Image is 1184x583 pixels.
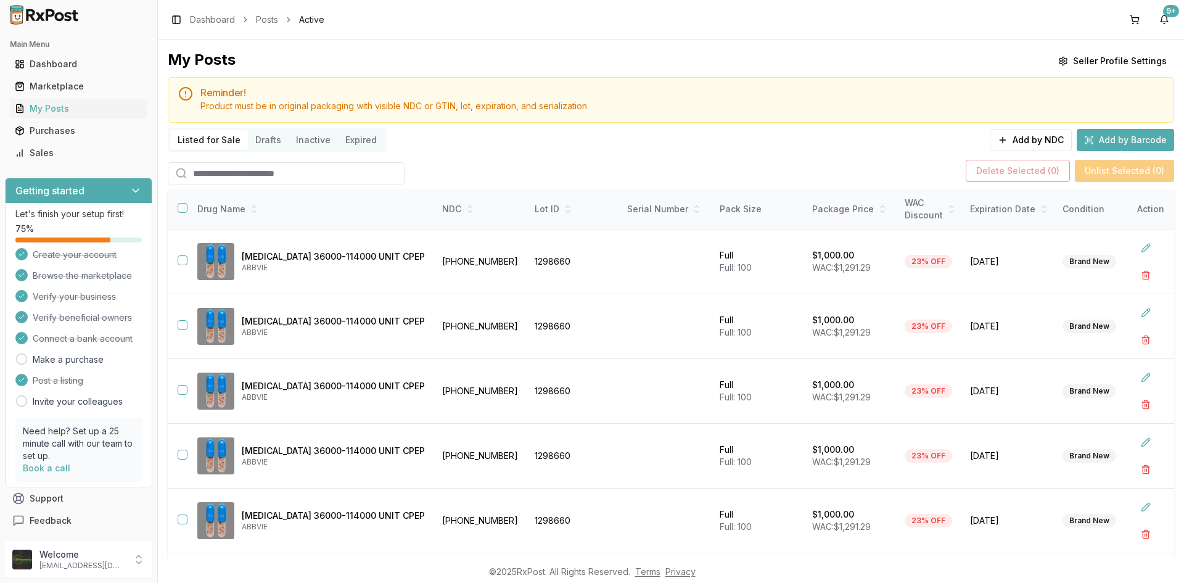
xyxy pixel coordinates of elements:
a: Terms [635,566,660,577]
p: [MEDICAL_DATA] 36000-114000 UNIT CPEP [242,380,425,392]
div: Sales [15,147,142,159]
button: Delete [1135,458,1157,481]
a: Marketplace [10,75,147,97]
iframe: Intercom live chat [1142,541,1172,571]
button: 9+ [1154,10,1174,30]
button: Sales [5,143,152,163]
td: Full [712,489,805,553]
a: Make a purchase [33,354,104,366]
span: Verify your business [33,291,116,303]
td: 1298660 [527,424,620,489]
button: Marketplace [5,76,152,96]
a: Invite your colleagues [33,395,123,408]
button: Edit [1135,302,1157,324]
span: Connect a bank account [33,333,133,345]
div: WAC Discount [905,197,955,221]
span: Create your account [33,249,117,261]
button: Inactive [289,130,338,150]
div: Brand New [1063,384,1116,398]
td: Full [712,424,805,489]
button: Add by NDC [990,129,1072,151]
span: [DATE] [970,320,1048,333]
div: Marketplace [15,80,142,93]
p: ABBVIE [242,522,425,532]
div: My Posts [168,50,236,72]
button: Delete [1135,523,1157,545]
span: WAC: $1,291.29 [812,262,871,273]
td: 1298660 [527,294,620,359]
button: Purchases [5,121,152,141]
a: Book a call [23,463,70,473]
img: User avatar [12,550,32,569]
button: Delete [1135,329,1157,351]
p: $1,000.00 [812,379,854,391]
p: ABBVIE [242,328,425,337]
button: Edit [1135,237,1157,259]
td: [PHONE_NUMBER] [435,359,527,424]
div: Lot ID [535,203,612,215]
span: [DATE] [970,385,1048,397]
button: Edit [1135,496,1157,518]
div: Package Price [812,203,890,215]
span: Full: 100 [720,262,752,273]
span: Full: 100 [720,327,752,337]
div: 23% OFF [905,449,952,463]
a: Dashboard [10,53,147,75]
p: Let's finish your setup first! [15,208,142,220]
td: Full [712,294,805,359]
p: Need help? Set up a 25 minute call with our team to set up. [23,425,134,462]
p: [MEDICAL_DATA] 36000-114000 UNIT CPEP [242,315,425,328]
h3: Getting started [15,183,84,198]
span: 75 % [15,223,34,235]
p: [MEDICAL_DATA] 36000-114000 UNIT CPEP [242,510,425,522]
td: [PHONE_NUMBER] [435,424,527,489]
span: WAC: $1,291.29 [812,327,871,337]
span: Active [299,14,324,26]
button: My Posts [5,99,152,118]
img: Creon 36000-114000 UNIT CPEP [197,243,234,280]
img: Creon 36000-114000 UNIT CPEP [197,437,234,474]
button: Edit [1135,366,1157,389]
div: 23% OFF [905,514,952,527]
button: Feedback [5,510,152,532]
div: Brand New [1063,320,1116,333]
a: My Posts [10,97,147,120]
button: Drafts [248,130,289,150]
span: Post a listing [33,374,83,387]
p: $1,000.00 [812,314,854,326]
div: Expiration Date [970,203,1048,215]
th: Action [1127,189,1174,229]
button: Expired [338,130,384,150]
a: Dashboard [190,14,235,26]
span: WAC: $1,291.29 [812,457,871,467]
span: Verify beneficial owners [33,312,132,324]
img: Creon 36000-114000 UNIT CPEP [197,308,234,345]
span: WAC: $1,291.29 [812,521,871,532]
td: 1298660 [527,229,620,294]
a: Posts [256,14,278,26]
button: Delete [1135,264,1157,286]
p: ABBVIE [242,392,425,402]
button: Dashboard [5,54,152,74]
a: Purchases [10,120,147,142]
div: My Posts [15,102,142,115]
button: Add by Barcode [1077,129,1174,151]
td: [PHONE_NUMBER] [435,294,527,359]
img: RxPost Logo [5,5,84,25]
td: [PHONE_NUMBER] [435,489,527,553]
div: 9+ [1163,5,1179,17]
p: ABBVIE [242,457,425,467]
span: Full: 100 [720,392,752,402]
p: $1,000.00 [812,249,854,262]
span: WAC: $1,291.29 [812,392,871,402]
p: [MEDICAL_DATA] 36000-114000 UNIT CPEP [242,250,425,263]
p: [MEDICAL_DATA] 36000-114000 UNIT CPEP [242,445,425,457]
td: Full [712,359,805,424]
div: 23% OFF [905,255,952,268]
span: [DATE] [970,450,1048,462]
div: NDC [442,203,520,215]
button: Support [5,487,152,510]
div: 23% OFF [905,320,952,333]
button: Edit [1135,431,1157,453]
p: [EMAIL_ADDRESS][DOMAIN_NAME] [39,561,125,571]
